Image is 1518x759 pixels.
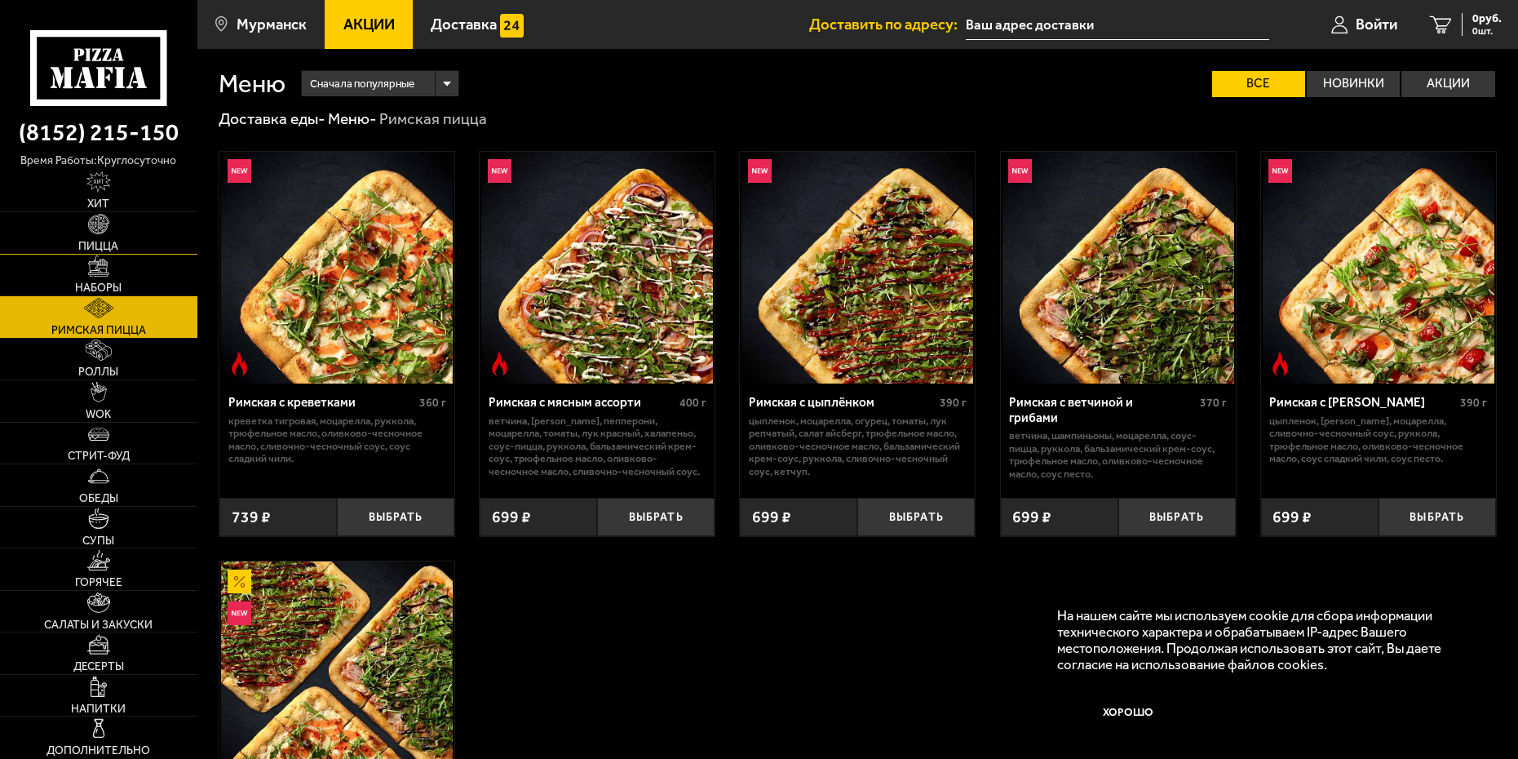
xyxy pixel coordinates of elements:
span: Акции [343,17,395,33]
span: 739 ₽ [232,509,271,525]
span: 370 г [1200,396,1227,410]
img: Острое блюдо [228,352,251,375]
span: Наборы [75,282,122,294]
span: Десерты [73,661,124,672]
a: НовинкаОстрое блюдоРимская с мясным ассорти [480,152,715,384]
img: Острое блюдо [1268,352,1292,375]
span: 390 г [940,396,967,410]
button: Выбрать [857,498,975,536]
span: 699 ₽ [492,509,531,525]
a: НовинкаРимская с ветчиной и грибами [1001,152,1236,384]
a: НовинкаРимская с цыплёнком [740,152,975,384]
span: Горячее [75,577,122,588]
a: НовинкаОстрое блюдоРимская с томатами черри [1261,152,1496,384]
p: На нашем сайте мы используем cookie для сбора информации технического характера и обрабатываем IP... [1057,607,1472,672]
p: цыпленок, [PERSON_NAME], моцарелла, сливочно-чесночный соус, руккола, трюфельное масло, оливково-... [1269,415,1487,465]
label: Все [1212,71,1305,97]
img: Римская с томатами черри [1263,152,1494,384]
button: Хорошо [1057,688,1199,735]
img: Новинка [228,159,251,183]
img: Акционный [228,570,251,593]
img: Новинка [1268,159,1292,183]
a: НовинкаОстрое блюдоРимская с креветками [219,152,454,384]
a: Меню- [328,109,377,128]
img: Острое блюдо [488,352,511,375]
p: ветчина, шампиньоны, моцарелла, соус-пицца, руккола, бальзамический крем-соус, трюфельное масло, ... [1009,429,1227,480]
button: Выбрать [337,498,454,536]
p: ветчина, [PERSON_NAME], пепперони, моцарелла, томаты, лук красный, халапеньо, соус-пицца, руккола... [489,415,706,478]
span: Доставить по адресу: [809,17,966,33]
img: Римская с мясным ассорти [481,152,713,384]
span: 360 г [419,396,446,410]
div: Римская с креветками [228,395,415,411]
span: 699 ₽ [1272,509,1312,525]
p: цыпленок, моцарелла, огурец, томаты, лук репчатый, салат айсберг, трюфельное масло, оливково-чесн... [749,415,967,478]
span: 0 шт. [1472,26,1502,36]
span: Стрит-фуд [68,451,130,462]
span: Хит [87,198,109,210]
span: WOK [86,409,111,420]
span: Напитки [71,704,126,715]
span: Войти [1356,17,1397,33]
span: Дополнительно [46,745,150,757]
span: 390 г [1460,396,1487,410]
span: 699 ₽ [1012,509,1051,525]
a: Доставка еды- [219,109,325,128]
img: 15daf4d41897b9f0e9f617042186c801.svg [500,14,524,38]
p: креветка тигровая, моцарелла, руккола, трюфельное масло, оливково-чесночное масло, сливочно-чесно... [228,415,446,465]
h1: Меню [219,71,285,96]
div: Римская с мясным ассорти [489,395,675,411]
span: 400 г [679,396,706,410]
span: Супы [82,535,114,547]
label: Акции [1401,71,1494,97]
span: Римская пицца [51,325,146,336]
img: Римская с ветчиной и грибами [1002,152,1234,384]
img: Новинка [228,601,251,625]
span: 0 руб. [1472,13,1502,24]
div: Римская с [PERSON_NAME] [1269,395,1456,411]
span: Салаты и закуски [44,619,153,631]
span: Мурманск [237,17,307,33]
button: Выбрать [1118,498,1236,536]
span: Обеды [79,493,118,504]
div: Римская с ветчиной и грибами [1009,395,1196,425]
span: Роллы [78,366,118,378]
img: Римская с цыплёнком [741,152,973,384]
div: Римская с цыплёнком [749,395,936,411]
span: Доставка [431,17,497,33]
img: Новинка [1008,159,1032,183]
span: 699 ₽ [752,509,791,525]
img: Римская с креветками [221,152,453,384]
img: Новинка [748,159,772,183]
img: Новинка [488,159,511,183]
div: Римская пицца [379,109,487,129]
span: Сначала популярные [310,69,414,99]
label: Новинки [1307,71,1400,97]
button: Выбрать [1379,498,1496,536]
button: Выбрать [597,498,715,536]
span: Пицца [78,241,118,252]
input: Ваш адрес доставки [966,10,1269,40]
